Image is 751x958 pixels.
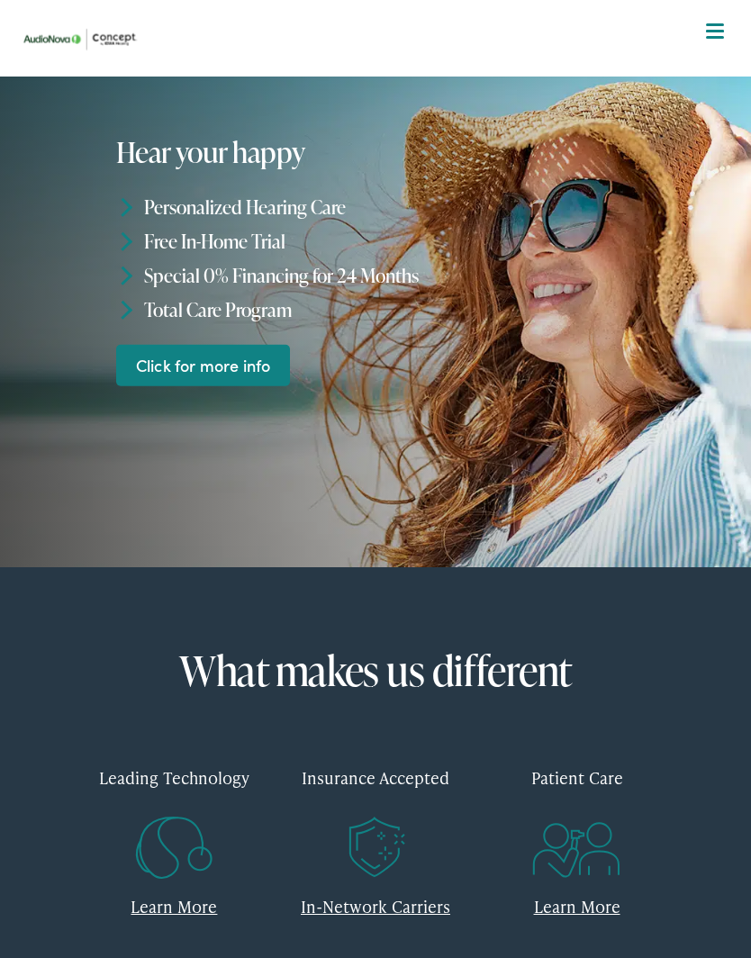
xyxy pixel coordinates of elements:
[116,293,642,327] li: Total Care Program
[116,136,404,167] h1: Hear your happy
[87,751,262,858] a: Leading Technology
[116,224,642,258] li: Free In-Home Trial
[534,895,620,917] a: Learn More
[288,751,463,804] div: Insurance Accepted
[116,344,290,386] a: Click for more info
[116,258,642,293] li: Special 0% Financing for 24 Months
[29,72,737,128] a: What We Offer
[301,895,450,917] a: In-Network Carriers
[490,751,665,804] div: Patient Care
[288,751,463,858] a: Insurance Accepted
[87,648,665,693] h2: What makes us different
[116,190,642,224] li: Personalized Hearing Care
[87,751,262,804] div: Leading Technology
[131,895,217,917] a: Learn More
[490,751,665,858] a: Patient Care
